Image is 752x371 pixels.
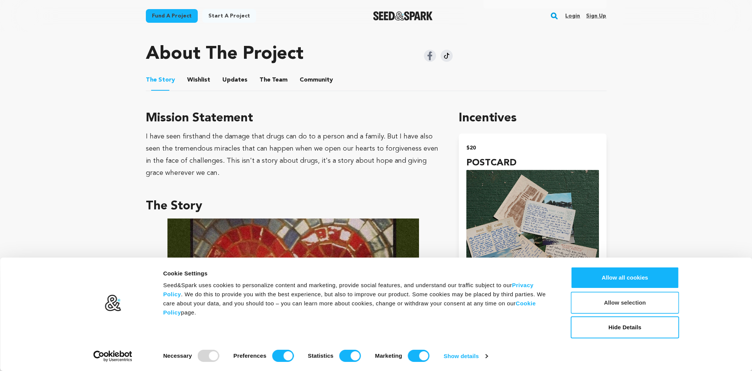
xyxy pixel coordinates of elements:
[222,75,247,85] span: Updates
[260,75,270,85] span: The
[187,75,210,85] span: Wishlist
[233,352,266,359] strong: Preferences
[466,170,599,336] img: incentive
[146,9,198,23] a: Fund a project
[571,267,679,289] button: Allow all cookies
[163,281,554,317] div: Seed&Spark uses cookies to personalize content and marketing, provide social features, and unders...
[308,352,334,359] strong: Statistics
[104,294,121,312] img: logo
[375,352,402,359] strong: Marketing
[424,50,436,62] img: Seed&Spark Facebook Icon
[146,130,441,179] div: I have seen firsthand the damage that drugs can do to a person and a family. But I have also seen...
[444,351,488,362] a: Show details
[146,197,441,215] h3: The Story
[571,292,679,314] button: Allow selection
[146,75,175,85] span: Story
[373,11,433,20] a: Seed&Spark Homepage
[80,351,146,362] a: Usercentrics Cookiebot - opens in a new window
[202,9,256,23] a: Start a project
[146,109,441,127] h3: Mission Statement
[167,219,419,360] img: 1754597304-not%20always%20(1).jpg
[466,143,599,153] h2: $20
[163,269,554,278] div: Cookie Settings
[459,109,606,127] h1: Incentives
[146,45,303,63] h1: About The Project
[586,10,606,22] a: Sign up
[146,75,157,85] span: The
[373,11,433,20] img: Seed&Spark Logo Dark Mode
[300,75,333,85] span: Community
[260,75,288,85] span: Team
[163,352,192,359] strong: Necessary
[466,156,599,170] h4: POSTCARD
[441,50,453,62] img: Seed&Spark Tiktok Icon
[571,316,679,338] button: Hide Details
[565,10,580,22] a: Login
